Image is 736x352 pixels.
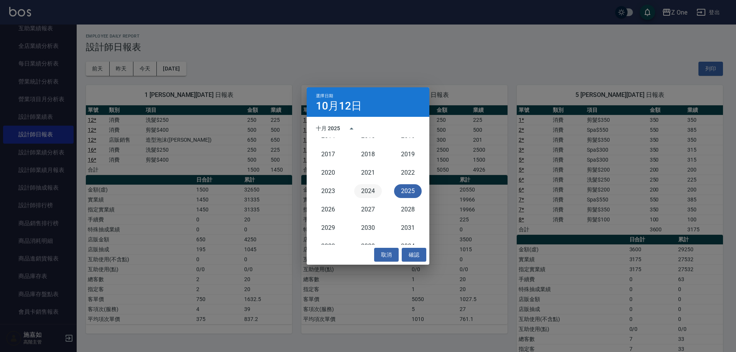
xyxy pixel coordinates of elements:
button: 2030 [354,221,382,235]
button: 2017 [314,147,342,161]
button: 2032 [314,239,342,253]
button: 2028 [394,203,422,216]
button: 2021 [354,166,382,180]
button: 2029 [314,221,342,235]
span: 選擇日期 [316,93,333,98]
h4: 10月12日 [316,102,362,111]
button: 2020 [314,166,342,180]
div: 十月 2025 [316,124,340,133]
button: 2026 [314,203,342,216]
button: 2033 [354,239,382,253]
button: 2027 [354,203,382,216]
button: 2023 [314,184,342,198]
button: 2025 [394,184,422,198]
button: 2019 [394,147,422,161]
button: 確認 [402,248,426,262]
button: 2022 [394,166,422,180]
button: 取消 [374,248,399,262]
button: 2031 [394,221,422,235]
button: 2024 [354,184,382,198]
button: 2034 [394,239,422,253]
button: 2018 [354,147,382,161]
button: year view is open, switch to calendar view [342,120,361,138]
